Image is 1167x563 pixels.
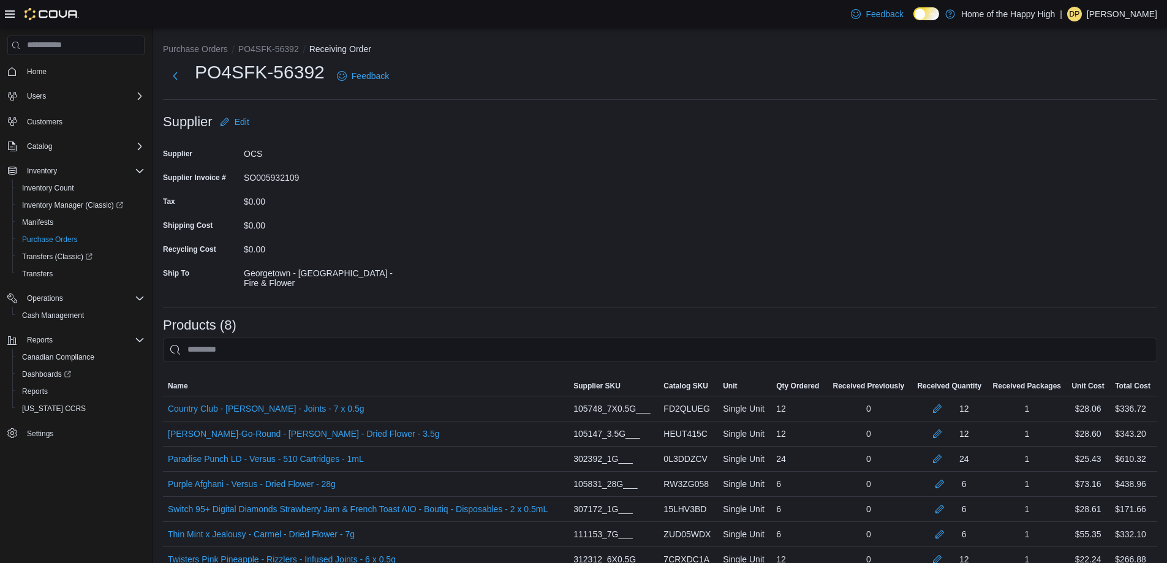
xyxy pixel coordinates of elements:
div: $0.00 [244,240,408,254]
label: Shipping Cost [163,221,213,230]
span: 15LHV3BD [663,502,706,516]
button: Catalog [22,139,57,154]
button: Purchase Orders [12,231,149,248]
span: HEUT415C [663,426,708,441]
span: Settings [27,429,53,439]
div: 12 [771,421,826,446]
button: Transfers [12,265,149,282]
button: Supplier SKU [568,376,659,396]
span: Inventory Count [17,181,145,195]
div: $332.10 [1115,527,1146,542]
a: Customers [22,115,67,129]
span: 105748_7X0.5G___ [573,401,650,416]
span: 0L3DDZCV [663,452,708,466]
div: Single Unit [718,522,771,546]
button: Name [163,376,568,396]
div: $171.66 [1115,502,1146,516]
button: Reports [2,331,149,349]
a: Switch 95+ Digital Diamonds Strawberry Jam & French Toast AIO - Boutiq - Disposables - 2 x 0.5mL [168,502,548,516]
div: 0 [826,396,911,421]
button: Reports [22,333,58,347]
button: [US_STATE] CCRS [12,400,149,417]
span: Inventory [27,166,57,176]
span: Operations [22,291,145,306]
button: Purchase Orders [163,44,228,54]
a: Thin Mint x Jealousy - Carmel - Dried Flower - 7g [168,527,355,542]
p: | [1060,7,1062,21]
span: Transfers (Classic) [22,252,93,262]
span: 307172_1G___ [573,502,633,516]
div: $610.32 [1115,452,1146,466]
button: Operations [22,291,68,306]
div: SO005932109 [244,168,408,183]
div: 0 [826,447,911,471]
span: Cash Management [22,311,84,320]
div: 1 [988,497,1066,521]
div: OCS [244,144,408,159]
div: 6 [962,502,967,516]
span: Catalog SKU [663,381,708,391]
span: Inventory Manager (Classic) [22,200,123,210]
a: [US_STATE] CCRS [17,401,91,416]
span: Canadian Compliance [17,350,145,365]
span: Purchase Orders [22,235,78,244]
a: [PERSON_NAME]-Go-Round - [PERSON_NAME] - Dried Flower - 3.5g [168,426,439,441]
label: Tax [163,197,175,206]
div: 0 [826,497,911,521]
span: 105831_28G___ [573,477,637,491]
span: [US_STATE] CCRS [22,404,86,414]
span: 302392_1G___ [573,452,633,466]
button: Inventory Count [12,179,149,197]
span: Settings [22,426,145,441]
span: Purchase Orders [17,232,145,247]
span: Name [168,381,188,391]
span: 111153_7G___ [573,527,633,542]
div: 0 [826,522,911,546]
span: Reports [27,335,53,345]
a: Settings [22,426,58,441]
img: Cova [25,8,79,20]
span: Customers [27,117,62,127]
div: 24 [959,452,969,466]
div: $343.20 [1115,426,1146,441]
button: Operations [2,290,149,307]
a: Feedback [332,64,394,88]
p: Home of the Happy High [961,7,1055,21]
span: Home [22,64,145,79]
span: Cash Management [17,308,145,323]
a: Transfers [17,266,58,281]
div: 1 [988,396,1066,421]
label: Supplier Invoice # [163,173,226,183]
span: Reports [22,333,145,347]
span: Canadian Compliance [22,352,94,362]
div: 6 [962,477,967,491]
div: 1 [988,421,1066,446]
button: Reports [12,383,149,400]
button: Inventory [2,162,149,179]
span: 105147_3.5G___ [573,426,640,441]
a: Dashboards [12,366,149,383]
div: $55.35 [1066,522,1110,546]
a: Cash Management [17,308,89,323]
input: This is a search bar. After typing your query, hit enter to filter the results lower in the page. [163,338,1157,362]
span: Reports [17,384,145,399]
nav: An example of EuiBreadcrumbs [163,43,1157,58]
button: Catalog [2,138,149,155]
div: 12 [959,401,969,416]
span: Feedback [352,70,389,82]
div: Georgetown - [GEOGRAPHIC_DATA] - Fire & Flower [244,263,408,288]
span: Washington CCRS [17,401,145,416]
span: Manifests [17,215,145,230]
button: Canadian Compliance [12,349,149,366]
div: Single Unit [718,497,771,521]
div: $0.00 [244,216,408,230]
div: $336.72 [1115,401,1146,416]
a: Home [22,64,51,79]
a: Purple Afghani - Versus - Dried Flower - 28g [168,477,336,491]
a: Paradise Punch LD - Versus - 510 Cartridges - 1mL [168,452,364,466]
div: $28.06 [1066,396,1110,421]
button: Home [2,62,149,80]
h3: Supplier [163,115,213,129]
label: Ship To [163,268,189,278]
